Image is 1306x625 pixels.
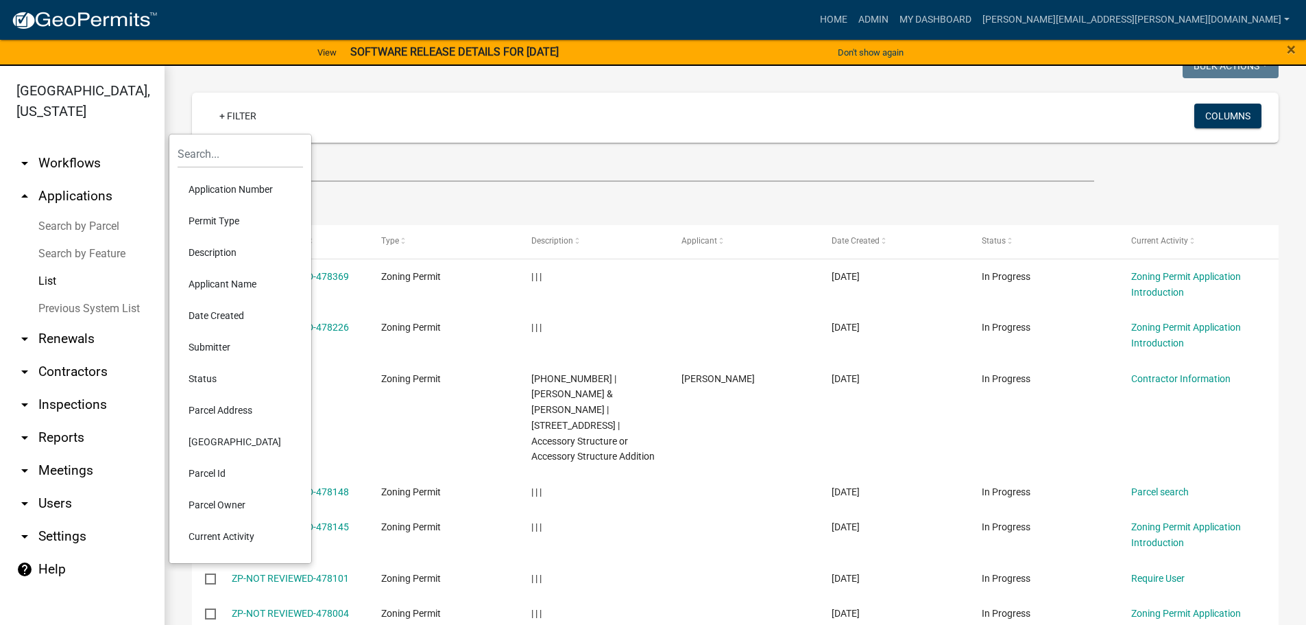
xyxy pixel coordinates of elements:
[982,271,1030,282] span: In Progress
[968,225,1118,258] datatable-header-cell: Status
[381,373,441,384] span: Zoning Permit
[208,104,267,128] a: + Filter
[853,7,894,33] a: Admin
[381,573,441,584] span: Zoning Permit
[381,608,441,619] span: Zoning Permit
[1287,40,1296,59] span: ×
[1194,104,1261,128] button: Columns
[982,236,1006,246] span: Status
[16,561,33,578] i: help
[16,429,33,446] i: arrow_drop_down
[1287,41,1296,58] button: Close
[531,608,542,619] span: | | |
[1183,54,1279,78] button: Bulk Actions
[16,155,33,172] i: arrow_drop_down
[381,521,441,532] span: Zoning Permit
[381,322,441,333] span: Zoning Permit
[178,394,303,426] li: Parcel Address
[1131,271,1241,298] a: Zoning Permit Application Introduction
[312,41,342,64] a: View
[16,364,33,380] i: arrow_drop_down
[178,426,303,458] li: [GEOGRAPHIC_DATA]
[982,608,1030,619] span: In Progress
[1131,573,1185,584] a: Require User
[1118,225,1268,258] datatable-header-cell: Current Activity
[381,236,399,246] span: Type
[16,462,33,479] i: arrow_drop_down
[350,45,559,58] strong: SOFTWARE RELEASE DETAILS FOR [DATE]
[982,373,1030,384] span: In Progress
[178,205,303,237] li: Permit Type
[531,271,542,282] span: | | |
[1131,236,1188,246] span: Current Activity
[178,140,303,168] input: Search...
[531,236,573,246] span: Description
[178,363,303,394] li: Status
[832,322,860,333] span: 09/14/2025
[232,573,349,584] a: ZP-NOT REVIEWED-478101
[178,489,303,521] li: Parcel Owner
[178,237,303,268] li: Description
[16,528,33,545] i: arrow_drop_down
[178,300,303,331] li: Date Created
[232,608,349,619] a: ZP-NOT REVIEWED-478004
[531,322,542,333] span: | | |
[681,373,755,384] span: Greg Guillard
[16,495,33,512] i: arrow_drop_down
[832,521,860,532] span: 09/14/2025
[832,271,860,282] span: 09/15/2025
[178,174,303,205] li: Application Number
[518,225,668,258] datatable-header-cell: Description
[381,271,441,282] span: Zoning Permit
[832,573,860,584] span: 09/14/2025
[819,225,969,258] datatable-header-cell: Date Created
[178,268,303,300] li: Applicant Name
[178,331,303,363] li: Submitter
[531,573,542,584] span: | | |
[381,486,441,497] span: Zoning Permit
[16,188,33,204] i: arrow_drop_up
[894,7,977,33] a: My Dashboard
[668,225,819,258] datatable-header-cell: Applicant
[531,373,655,462] span: 60-052-4080 | GUILLARD, GREGORY M & SHARON R | 3152 COUNTY ROAD 139 | Accessory Structure or Acce...
[16,331,33,347] i: arrow_drop_down
[832,41,909,64] button: Don't show again
[832,608,860,619] span: 09/13/2025
[531,521,542,532] span: | | |
[681,236,717,246] span: Applicant
[1131,521,1241,548] a: Zoning Permit Application Introduction
[368,225,518,258] datatable-header-cell: Type
[982,573,1030,584] span: In Progress
[832,373,860,384] span: 09/14/2025
[977,7,1295,33] a: [PERSON_NAME][EMAIL_ADDRESS][PERSON_NAME][DOMAIN_NAME]
[1131,373,1231,384] a: Contractor Information
[982,521,1030,532] span: In Progress
[531,486,542,497] span: | | |
[832,486,860,497] span: 09/14/2025
[178,458,303,489] li: Parcel Id
[1131,486,1189,497] a: Parcel search
[178,521,303,552] li: Current Activity
[1131,322,1241,349] a: Zoning Permit Application Introduction
[832,236,880,246] span: Date Created
[982,322,1030,333] span: In Progress
[982,486,1030,497] span: In Progress
[192,154,1094,182] input: Search for applications
[16,397,33,413] i: arrow_drop_down
[814,7,853,33] a: Home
